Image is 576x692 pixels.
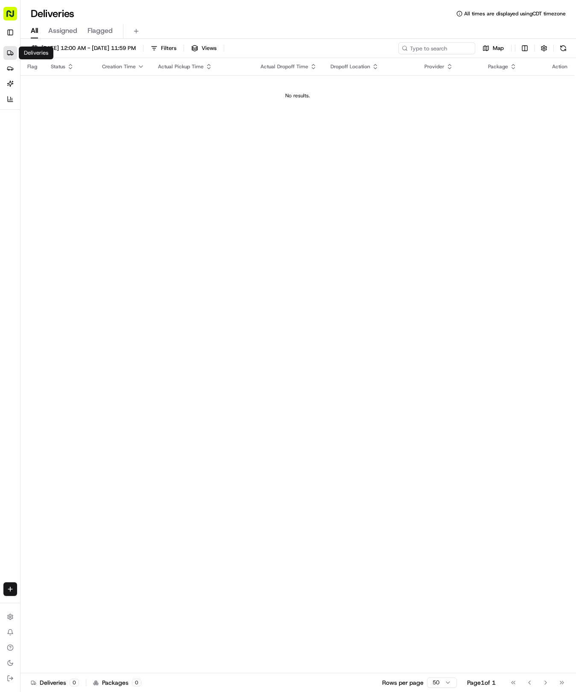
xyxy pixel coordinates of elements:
div: Deliveries [19,47,53,59]
span: Status [51,63,65,70]
div: Page 1 of 1 [467,678,496,687]
button: Refresh [557,42,569,54]
div: Deliveries [31,678,79,687]
span: Flag [27,63,37,70]
span: Views [202,44,216,52]
button: Views [187,42,220,54]
div: No results. [24,92,571,99]
button: Map [479,42,508,54]
div: 0 [70,679,79,686]
span: Dropoff Location [330,63,370,70]
div: 0 [132,679,141,686]
span: All [31,26,38,36]
h1: Deliveries [31,7,74,20]
span: All times are displayed using CDT timezone [464,10,566,17]
span: Provider [424,63,444,70]
span: Actual Dropoff Time [260,63,308,70]
span: [DATE] 12:00 AM - [DATE] 11:59 PM [41,44,136,52]
span: Package [488,63,508,70]
span: Actual Pickup Time [158,63,204,70]
p: Rows per page [382,678,424,687]
button: [DATE] 12:00 AM - [DATE] 11:59 PM [27,42,140,54]
span: Creation Time [102,63,136,70]
span: Filters [161,44,176,52]
span: Assigned [48,26,77,36]
span: Flagged [88,26,113,36]
span: Map [493,44,504,52]
div: Packages [93,678,141,687]
div: Action [552,63,567,70]
input: Type to search [398,42,475,54]
button: Filters [147,42,180,54]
